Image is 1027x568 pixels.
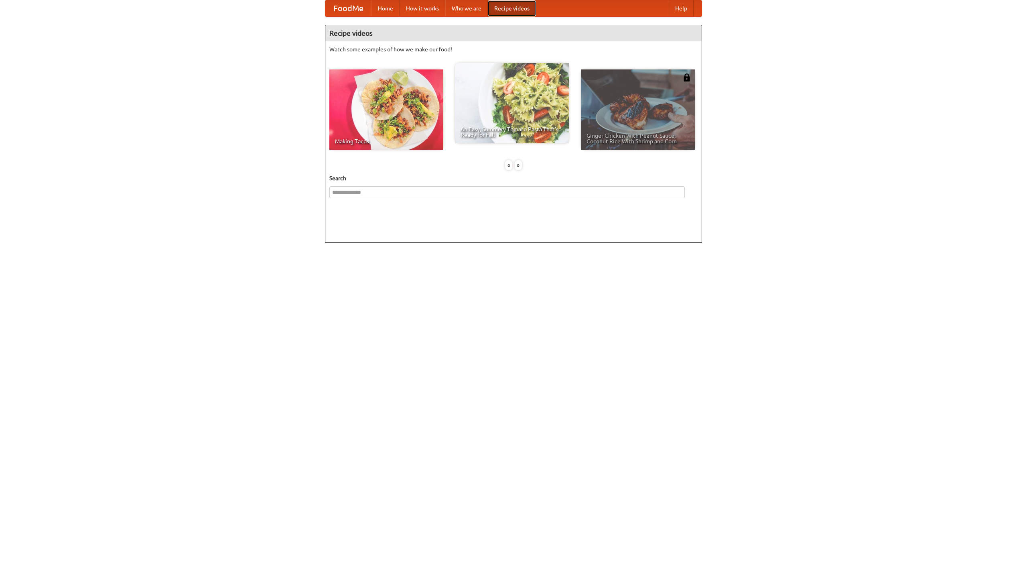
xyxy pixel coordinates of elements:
a: Recipe videos [488,0,536,16]
a: Home [371,0,400,16]
a: An Easy, Summery Tomato Pasta That's Ready for Fall [455,63,569,143]
img: 483408.png [683,73,691,81]
div: » [515,160,522,170]
a: FoodMe [325,0,371,16]
span: Making Tacos [335,138,438,144]
div: « [505,160,512,170]
a: Making Tacos [329,69,443,150]
a: How it works [400,0,445,16]
h4: Recipe videos [325,25,702,41]
span: An Easy, Summery Tomato Pasta That's Ready for Fall [461,126,563,138]
a: Who we are [445,0,488,16]
p: Watch some examples of how we make our food! [329,45,698,53]
h5: Search [329,174,698,182]
a: Help [669,0,694,16]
